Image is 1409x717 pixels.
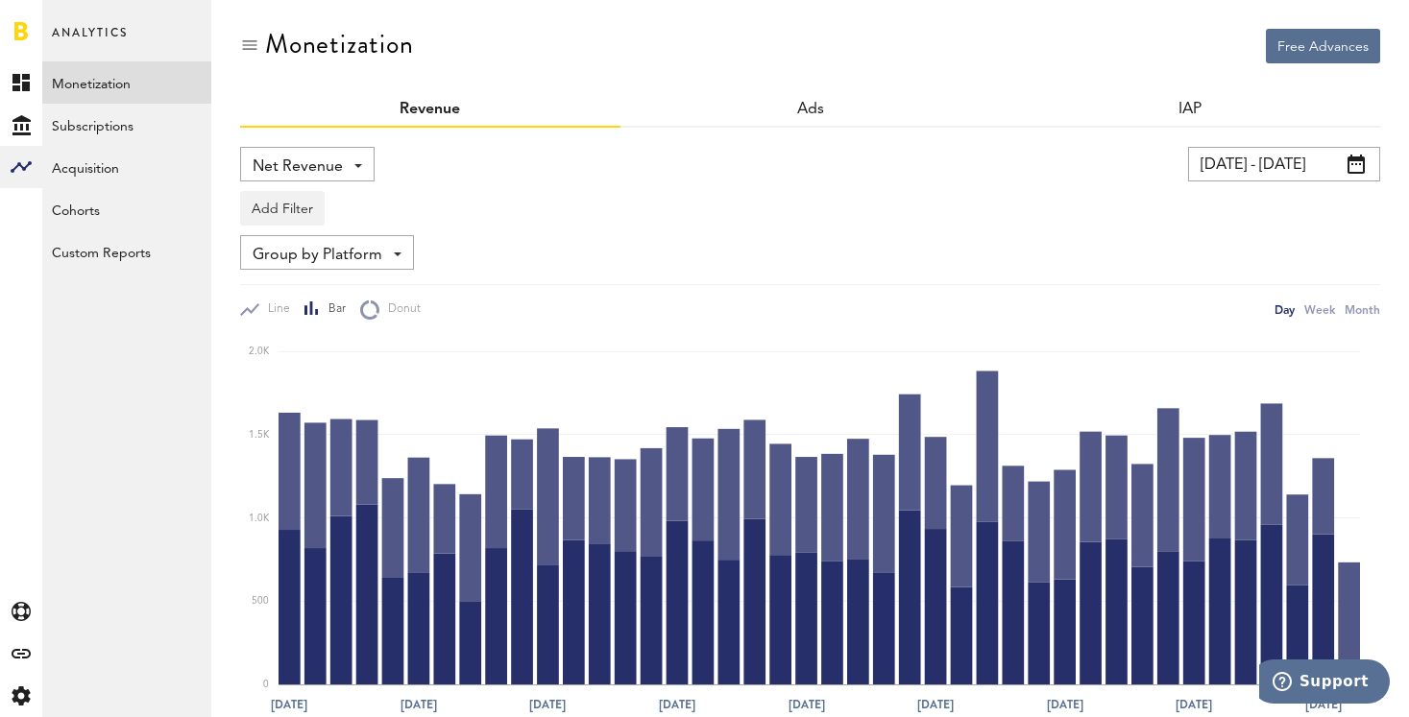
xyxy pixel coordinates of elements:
text: 500 [252,597,269,607]
text: 0 [263,680,269,689]
text: 1.5K [249,430,270,440]
text: [DATE] [789,696,825,713]
span: Net Revenue [253,151,343,183]
iframe: Opens a widget where you can find more information [1259,659,1390,707]
span: Line [259,301,290,318]
div: Day [1275,299,1295,320]
div: Week [1304,299,1335,320]
div: Monetization [265,29,414,60]
text: [DATE] [1305,696,1342,713]
text: [DATE] [1176,696,1212,713]
a: Cohorts [42,188,211,230]
span: Analytics [52,21,128,61]
a: Revenue [400,102,460,117]
a: Subscriptions [42,104,211,146]
a: Ads [797,102,824,117]
text: [DATE] [917,696,954,713]
text: [DATE] [401,696,437,713]
div: Month [1345,299,1380,320]
a: Custom Reports [42,230,211,273]
a: Acquisition [42,146,211,188]
text: [DATE] [1047,696,1083,713]
span: Bar [320,301,346,318]
text: [DATE] [271,696,307,713]
span: Group by Platform [253,239,382,272]
a: Monetization [42,61,211,104]
text: 1.0K [249,514,270,523]
button: Add Filter [240,191,325,226]
span: Donut [379,301,421,318]
text: [DATE] [529,696,566,713]
text: [DATE] [659,696,695,713]
button: Free Advances [1266,29,1380,63]
text: 2.0K [249,347,270,357]
a: IAP [1178,102,1202,117]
